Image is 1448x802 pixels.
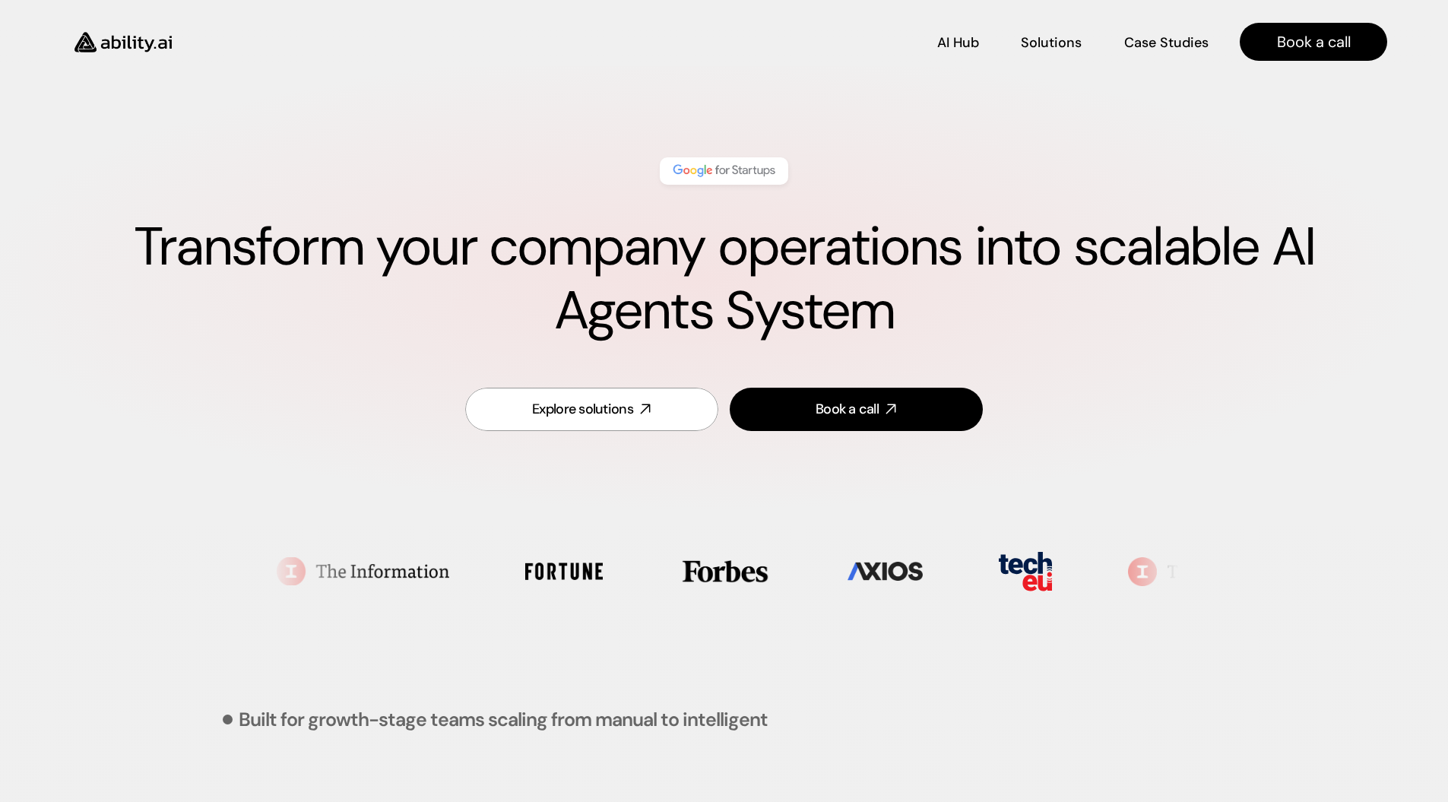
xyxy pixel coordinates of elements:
[1021,33,1082,52] p: Solutions
[465,388,718,431] a: Explore solutions
[730,388,983,431] a: Book a call
[239,710,768,729] p: Built for growth-stage teams scaling from manual to intelligent
[816,400,879,419] div: Book a call
[937,29,979,55] a: AI Hub
[61,215,1387,343] h1: Transform your company operations into scalable AI Agents System
[1277,31,1351,52] p: Book a call
[532,400,633,419] div: Explore solutions
[1240,23,1387,61] a: Book a call
[937,33,979,52] p: AI Hub
[193,23,1387,61] nav: Main navigation
[1021,29,1082,55] a: Solutions
[1124,33,1209,52] p: Case Studies
[1123,29,1209,55] a: Case Studies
